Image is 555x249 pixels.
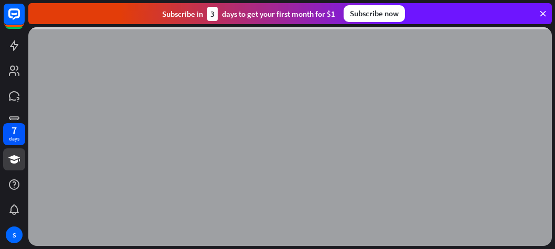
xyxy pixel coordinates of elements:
div: S [6,226,23,243]
div: Subscribe in days to get your first month for $1 [162,7,335,21]
div: 3 [207,7,218,21]
div: 7 [12,126,17,135]
a: 7 days [3,123,25,145]
div: Subscribe now [344,5,405,22]
div: days [9,135,19,143]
